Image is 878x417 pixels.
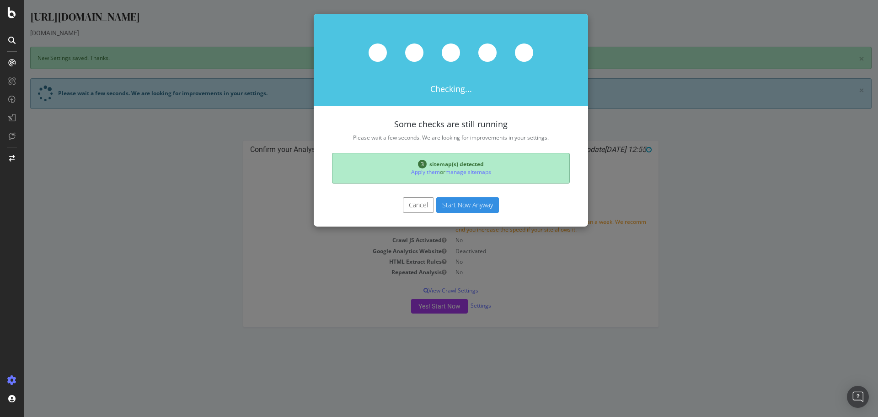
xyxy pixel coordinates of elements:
button: Start Now Anyway [412,197,475,213]
div: Open Intercom Messenger [847,386,869,408]
a: manage sitemaps [422,168,467,176]
span: 3 [394,160,403,168]
span: sitemap(s) detected [406,160,460,168]
h4: Some checks are still running [308,120,546,129]
a: Apply them [387,168,416,176]
div: Checking... [290,14,564,106]
button: Cancel [379,197,410,213]
p: Please wait a few seconds. We are looking for improvements in your settings. [308,134,546,141]
p: or [316,168,539,176]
